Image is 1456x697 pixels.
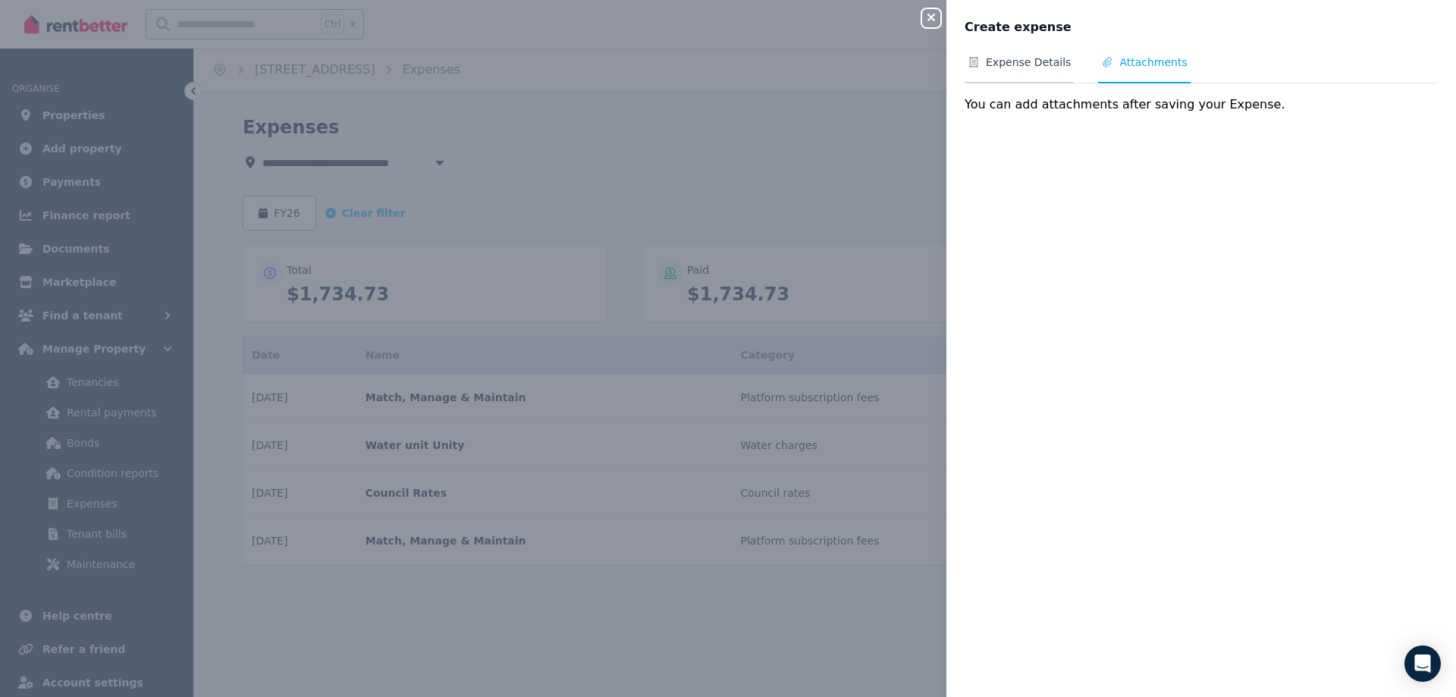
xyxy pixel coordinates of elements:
[965,55,1438,83] nav: Tabs
[986,55,1071,70] span: Expense Details
[1404,645,1441,682] div: Open Intercom Messenger
[1119,55,1187,70] span: Attachments
[965,18,1072,36] span: Create expense
[965,96,1438,114] div: You can add attachments after saving your Expense.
